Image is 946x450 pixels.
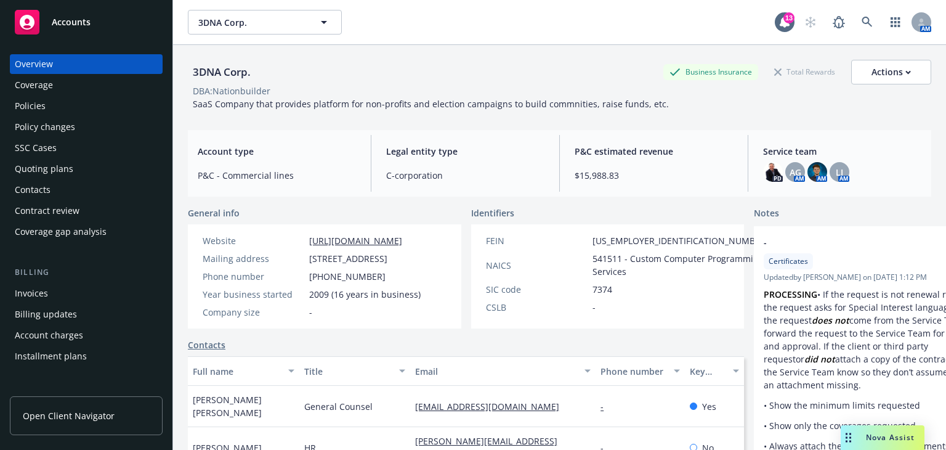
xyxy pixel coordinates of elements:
[10,266,163,279] div: Billing
[23,409,115,422] span: Open Client Navigator
[203,270,304,283] div: Phone number
[690,365,726,378] div: Key contact
[386,145,544,158] span: Legal entity type
[600,365,666,378] div: Phone number
[52,17,91,27] span: Accounts
[10,201,163,221] a: Contract review
[304,400,373,413] span: General Counsel
[15,305,77,324] div: Billing updates
[15,96,46,116] div: Policies
[309,306,312,319] span: -
[10,325,163,345] a: Account charges
[798,10,823,35] a: Start snowing
[415,365,577,378] div: Email
[203,288,304,301] div: Year business started
[203,252,304,265] div: Mailing address
[193,365,281,378] div: Full name
[841,425,856,450] div: Drag to move
[10,5,163,39] a: Accounts
[10,222,163,242] a: Coverage gap analysis
[193,84,270,97] div: DBA: Nationbuilder
[10,117,163,137] a: Policy changes
[10,54,163,74] a: Overview
[592,234,769,247] span: [US_EMPLOYER_IDENTIFICATION_NUMBER]
[188,356,299,386] button: Full name
[193,98,669,110] span: SaaS Company that provides platform for non-profits and election campaigns to build commnities, r...
[486,234,588,247] div: FEIN
[299,356,411,386] button: Title
[685,356,744,386] button: Key contact
[471,207,514,219] span: Identifiers
[575,169,733,182] span: $15,988.83
[203,306,304,319] div: Company size
[15,117,75,137] div: Policy changes
[600,401,613,412] a: -
[763,162,783,182] img: photo
[575,145,733,158] span: P&C estimated revenue
[871,60,911,84] div: Actions
[15,325,83,345] div: Account charges
[15,346,87,366] div: Installment plans
[15,159,73,179] div: Quoting plans
[15,201,79,221] div: Contract review
[10,96,163,116] a: Policies
[10,284,163,303] a: Invoices
[188,207,240,219] span: General info
[783,12,794,23] div: 13
[764,236,946,249] span: -
[309,235,402,247] a: [URL][DOMAIN_NAME]
[768,64,841,80] div: Total Rewards
[198,16,305,29] span: 3DNA Corp.
[866,432,915,443] span: Nova Assist
[663,64,758,80] div: Business Insurance
[15,284,48,303] div: Invoices
[15,75,53,95] div: Coverage
[790,166,801,179] span: AG
[812,314,849,326] em: does not
[807,162,827,182] img: photo
[10,138,163,158] a: SSC Cases
[309,288,421,301] span: 2009 (16 years in business)
[592,283,612,296] span: 7374
[754,207,779,221] span: Notes
[763,145,921,158] span: Service team
[702,400,716,413] span: Yes
[188,10,342,35] button: 3DNA Corp.
[203,234,304,247] div: Website
[188,64,256,80] div: 3DNA Corp.
[304,365,392,378] div: Title
[309,270,386,283] span: [PHONE_NUMBER]
[592,252,769,278] span: 541511 - Custom Computer Programming Services
[15,180,51,200] div: Contacts
[827,10,851,35] a: Report a Bug
[10,305,163,324] a: Billing updates
[883,10,908,35] a: Switch app
[15,138,57,158] div: SSC Cases
[836,166,843,179] span: LI
[592,301,596,314] span: -
[15,222,107,242] div: Coverage gap analysis
[486,301,588,314] div: CSLB
[198,145,356,158] span: Account type
[15,54,53,74] div: Overview
[804,353,835,365] em: did not
[764,288,817,300] strong: PROCESSING
[486,259,588,272] div: NAICS
[188,338,225,351] a: Contacts
[10,159,163,179] a: Quoting plans
[309,252,387,265] span: [STREET_ADDRESS]
[841,425,924,450] button: Nova Assist
[386,169,544,182] span: C-corporation
[10,75,163,95] a: Coverage
[596,356,684,386] button: Phone number
[10,180,163,200] a: Contacts
[410,356,596,386] button: Email
[10,346,163,366] a: Installment plans
[851,60,931,84] button: Actions
[415,401,569,412] a: [EMAIL_ADDRESS][DOMAIN_NAME]
[193,393,294,419] span: [PERSON_NAME] [PERSON_NAME]
[198,169,356,182] span: P&C - Commercial lines
[855,10,879,35] a: Search
[486,283,588,296] div: SIC code
[769,256,808,267] span: Certificates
